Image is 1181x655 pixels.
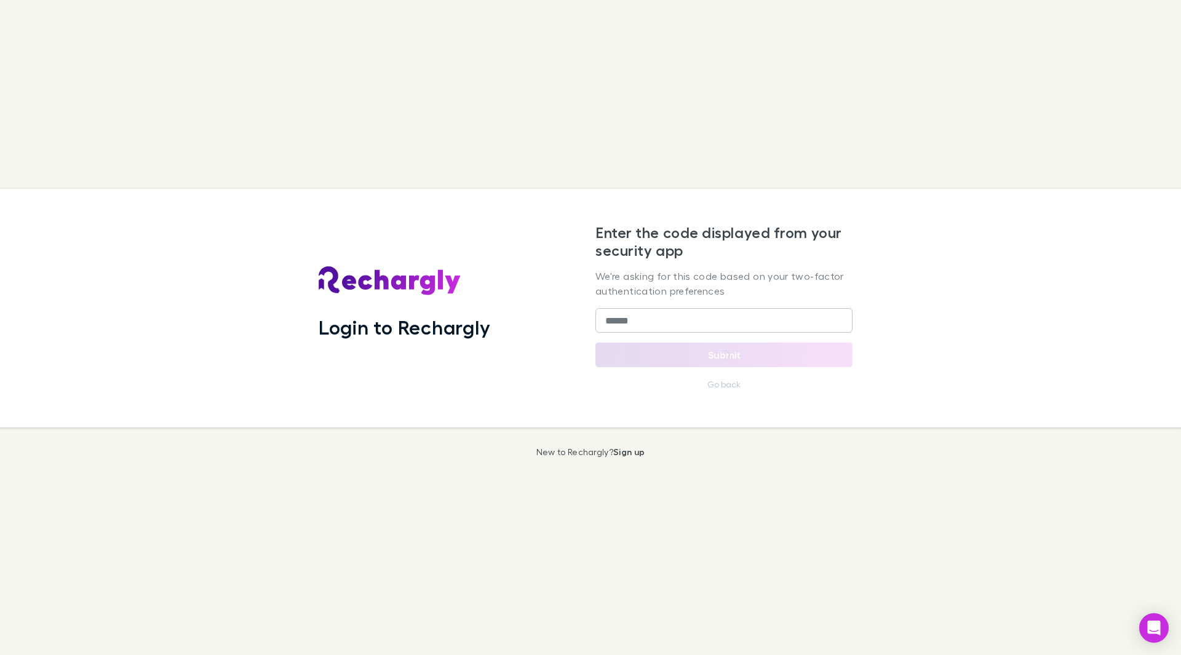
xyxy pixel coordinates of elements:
button: Submit [595,343,853,367]
h2: Enter the code displayed from your security app [595,224,853,260]
p: We're asking for this code based on your two-factor authentication preferences [595,269,853,298]
button: Go back [700,377,748,392]
img: Rechargly's Logo [319,266,461,296]
h1: Login to Rechargly [319,316,490,339]
p: New to Rechargly? [536,447,645,457]
div: Open Intercom Messenger [1139,613,1169,643]
a: Sign up [613,447,645,457]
